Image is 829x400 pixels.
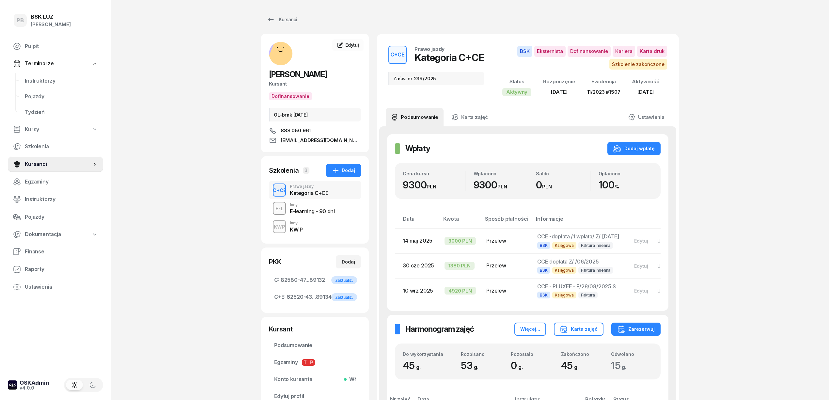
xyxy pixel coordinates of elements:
[270,186,289,194] div: C+CE
[500,46,667,70] button: BSKEksternistaDofinansowanieKarieraKarta drukSzkolenie zakończone
[290,209,335,214] div: E-learning - 90 dni
[8,262,103,277] a: Raporty
[336,255,361,268] button: Dodaj
[274,276,356,284] span: 82580-47...89132
[8,227,103,242] a: Dokumentacja
[497,184,507,190] small: PLN
[25,92,98,101] span: Pojazdy
[474,364,478,370] small: g.
[578,242,613,249] span: Faktura imienna
[332,39,364,51] a: Edytuj
[578,292,598,298] span: Faktura
[8,122,103,137] a: Kursy
[536,171,590,176] div: Saldo
[461,360,481,371] span: 53
[502,88,531,96] div: Aktywny
[269,257,281,266] div: PKK
[445,262,475,270] div: 1380 PLN
[269,372,361,387] a: Konto kursantaWł
[630,285,653,296] button: Edytuj
[632,88,659,96] div: [DATE]
[622,364,626,370] small: g.
[274,341,356,350] span: Podsumowanie
[8,139,103,154] a: Szkolenia
[403,171,465,176] div: Cena kursu
[290,203,335,207] div: Inny
[543,77,575,86] div: Rozpoczęcie
[25,59,54,68] span: Terminarze
[611,351,653,357] div: Odwołano
[290,221,303,225] div: Inny
[634,263,648,269] div: Edytuj
[8,56,103,71] a: Terminarze
[518,364,523,370] small: g.
[388,72,484,85] div: Zaśw. nr 239/2025
[537,267,550,274] span: BSK
[269,166,299,175] div: Szkolenia
[534,46,566,57] span: Eksternista
[599,179,653,191] div: 100
[613,46,635,57] span: Kariera
[269,272,361,288] a: C:82580-47...89132Zaktualiz.
[271,223,288,231] div: KWP
[578,267,613,274] span: Faktura imienna
[326,164,361,177] button: Dodaj
[511,360,553,372] div: 0
[386,108,444,126] a: Podsumowanie
[25,77,98,85] span: Instruktorzy
[274,375,356,384] span: Konto kursanta
[274,293,356,301] span: 62520-43...89134
[20,89,103,104] a: Pojazdy
[403,360,424,371] span: 45
[537,258,599,265] span: CCE dopłata Z/ /06/2025
[607,142,661,155] button: Dodaj wpłatę
[561,351,603,357] div: Zakończono
[445,287,476,295] div: 4920 PLN
[405,324,474,334] h2: Harmonogram zajęć
[486,237,527,245] div: Przelew
[657,263,669,269] div: Usuń
[615,184,619,190] small: %
[281,127,311,135] span: 888 050 961
[31,20,71,29] div: [PERSON_NAME]
[25,195,98,204] span: Instruktorzy
[269,181,361,199] button: C+CEPrawo jazdyKategoria C+CE
[486,287,527,295] div: Przelew
[611,323,661,336] button: Zarezerwuj
[445,237,476,245] div: 3000 PLN
[8,244,103,260] a: Finanse
[551,89,567,95] span: [DATE]
[25,160,91,168] span: Kursanci
[17,18,24,23] span: PB
[269,217,361,236] button: KWPInnyKW P
[474,179,528,191] div: 9300
[25,142,98,151] span: Szkolenia
[653,285,674,296] button: Usuń
[269,92,312,100] button: Dofinansowanie
[20,104,103,120] a: Tydzień
[8,279,103,295] a: Ustawienia
[427,184,436,190] small: PLN
[25,248,98,256] span: Finanse
[511,351,553,357] div: Pozostało
[308,359,315,366] span: P
[269,108,361,121] div: OL-brak [DATE]
[554,323,603,336] button: Karta zajęć
[290,227,303,232] div: KW P
[269,355,361,370] a: EgzaminyTP
[31,14,71,20] div: BSK LUZ
[542,184,552,190] small: PLN
[532,215,624,229] th: Informacje
[269,70,327,79] span: [PERSON_NAME]
[414,46,445,52] div: Prawo jazdy
[342,258,355,266] div: Dodaj
[609,59,667,70] span: Szkolenie zakończone
[474,171,528,176] div: Wpłacono
[269,338,361,353] a: Podsumowanie
[632,77,659,86] div: Aktywność
[486,262,527,270] div: Przelew
[403,179,465,191] div: 9300
[20,380,49,386] div: OSKAdmin
[537,292,550,298] span: BSK
[653,261,674,271] button: Usuń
